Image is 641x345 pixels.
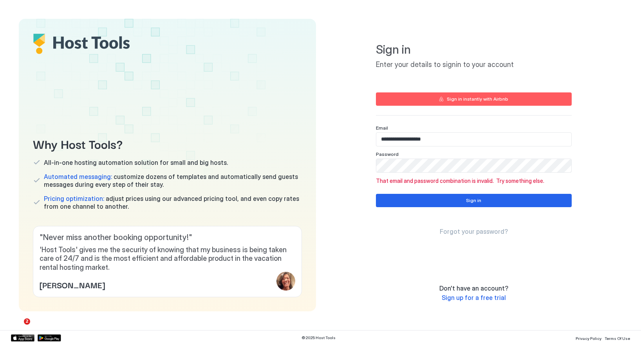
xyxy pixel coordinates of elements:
span: customize dozens of templates and automatically send guests messages during every step of their s... [44,173,302,188]
span: Privacy Policy [576,336,601,341]
input: Input Field [376,159,571,172]
span: Terms Of Use [605,336,630,341]
a: Terms Of Use [605,334,630,342]
span: Enter your details to signin to your account [376,60,572,69]
span: Pricing optimization: [44,195,104,202]
a: App Store [11,334,34,341]
a: Forgot your password? [440,228,508,236]
span: Forgot your password? [440,228,508,235]
div: Sign in [466,197,481,204]
span: That email and password combination is invalid. Try something else. [376,177,572,184]
button: Sign in instantly with Airbnb [376,92,572,106]
span: 'Host Tools' gives me the security of knowing that my business is being taken care of 24/7 and is... [40,246,295,272]
span: Automated messaging: [44,173,112,181]
iframe: Intercom live chat [8,318,27,337]
a: Privacy Policy [576,334,601,342]
button: Sign in [376,194,572,207]
div: profile [276,272,295,291]
span: [PERSON_NAME] [40,279,105,291]
span: Don't have an account? [439,284,508,292]
span: Email [376,125,388,131]
span: © 2025 Host Tools [302,335,336,340]
span: " Never miss another booking opportunity! " [40,233,295,242]
input: Input Field [376,133,571,146]
span: All-in-one hosting automation solution for small and big hosts. [44,159,228,166]
span: 2 [24,318,30,325]
a: Sign up for a free trial [442,294,506,302]
div: Sign in instantly with Airbnb [447,96,508,103]
span: Why Host Tools? [33,135,302,152]
span: adjust prices using our advanced pricing tool, and even copy rates from one channel to another. [44,195,302,210]
span: Sign in [376,42,572,57]
span: Password [376,151,399,157]
a: Google Play Store [38,334,61,341]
